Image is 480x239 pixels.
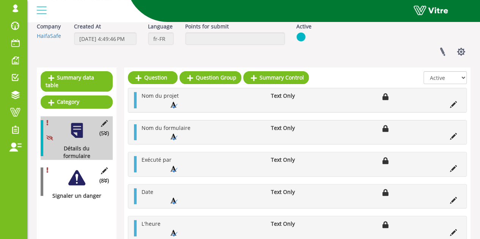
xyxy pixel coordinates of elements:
a: Summary data table [41,71,113,92]
span: Nom du formulaire [142,124,190,131]
li: Text Only [267,220,315,228]
label: Created At [74,23,101,30]
span: L'heure [142,220,161,227]
img: yes [296,32,305,42]
li: Text Only [267,188,315,196]
a: Question Group [179,71,241,84]
label: Language [148,23,173,30]
span: Date [142,188,153,195]
a: HaifaSafe [37,32,61,39]
span: Nom du projet [142,92,179,99]
span: (8 ) [99,177,109,184]
label: Company [37,23,61,30]
div: Détails du formulaire [41,145,107,160]
div: Signaler un danger [41,192,107,200]
a: Summary Control [243,71,309,84]
li: Text Only [267,156,315,164]
a: Category [41,95,113,108]
span: Exécuté par [142,156,172,163]
a: Question [128,71,178,84]
li: Text Only [267,92,315,100]
label: Points for submit [185,23,229,30]
label: Active [296,23,312,30]
li: Text Only [267,124,315,132]
span: (5 ) [99,130,109,137]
